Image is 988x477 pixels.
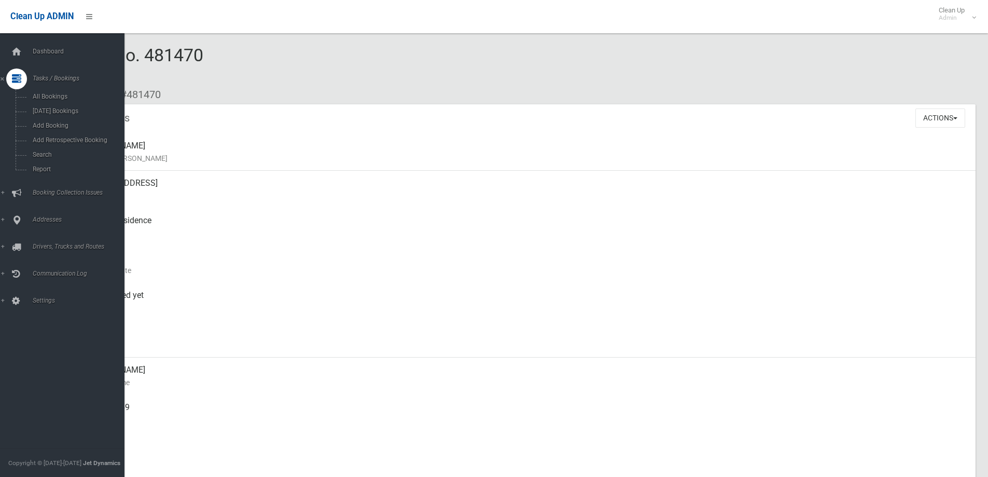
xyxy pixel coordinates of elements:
small: Mobile [83,414,967,426]
div: [PERSON_NAME] [83,133,967,171]
span: Clean Up [934,6,975,22]
span: Clean Up ADMIN [10,11,74,21]
div: Not collected yet [83,283,967,320]
span: Communication Log [30,270,132,277]
li: #481470 [113,85,161,104]
div: [DATE] [83,320,967,358]
span: Search [30,151,123,158]
div: Front of Residence [83,208,967,246]
small: Name of [PERSON_NAME] [83,152,967,165]
div: [PERSON_NAME] [83,358,967,395]
button: Actions [915,108,965,128]
small: Landline [83,451,967,464]
div: None given [83,432,967,470]
span: Report [30,166,123,173]
small: Admin [939,14,965,22]
span: Drivers, Trucks and Routes [30,243,132,250]
small: Collected At [83,302,967,314]
small: Zone [83,339,967,351]
span: [DATE] Bookings [30,107,123,115]
div: 0426243169 [83,395,967,432]
span: All Bookings [30,93,123,100]
strong: Jet Dynamics [83,459,120,467]
small: Collection Date [83,264,967,277]
small: Contact Name [83,376,967,389]
span: Addresses [30,216,132,223]
span: Add Booking [30,122,123,129]
span: Booking No. 481470 [46,45,203,85]
div: [STREET_ADDRESS] [83,171,967,208]
span: Tasks / Bookings [30,75,132,82]
span: Copyright © [DATE]-[DATE] [8,459,81,467]
div: [DATE] [83,246,967,283]
span: Add Retrospective Booking [30,137,123,144]
small: Pickup Point [83,227,967,239]
span: Booking Collection Issues [30,189,132,196]
span: Dashboard [30,48,132,55]
span: Settings [30,297,132,304]
small: Address [83,189,967,202]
